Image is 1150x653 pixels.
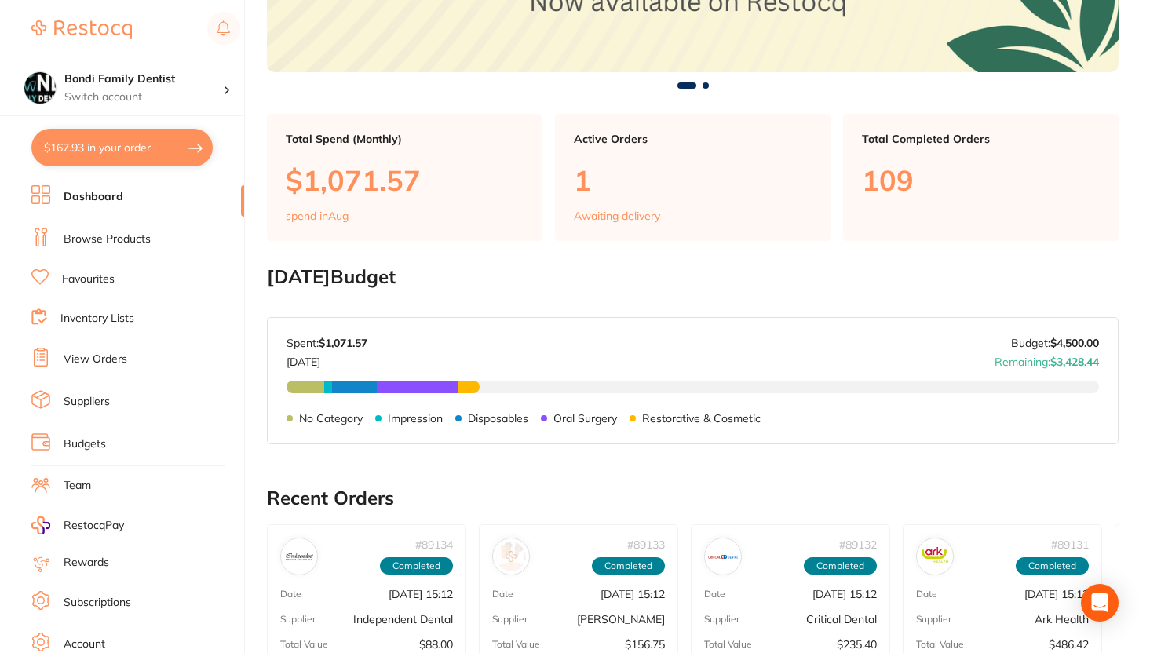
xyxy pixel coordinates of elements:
p: # 89131 [1051,538,1089,551]
span: Completed [380,557,453,575]
a: Suppliers [64,394,110,410]
p: Supplier [492,614,528,625]
img: Critical Dental [708,542,738,571]
p: Date [916,589,937,600]
p: Date [492,589,513,600]
span: Completed [592,557,665,575]
a: Restocq Logo [31,12,132,48]
p: 1 [574,164,812,196]
img: Bondi Family Dentist [24,72,56,104]
a: Rewards [64,555,109,571]
a: Budgets [64,436,106,452]
p: Date [704,589,725,600]
p: Spent: [287,337,367,349]
p: # 89134 [415,538,453,551]
p: $486.42 [1049,638,1089,651]
p: [DATE] 15:12 [1024,588,1089,600]
p: # 89133 [627,538,665,551]
img: Adam Dental [496,542,526,571]
p: Budget: [1011,337,1099,349]
a: Browse Products [64,232,151,247]
a: Account [64,637,105,652]
p: $235.40 [837,638,877,651]
strong: $3,428.44 [1050,355,1099,369]
p: [DATE] 15:12 [601,588,665,600]
p: Total Value [492,639,540,650]
p: $88.00 [419,638,453,651]
p: Date [280,589,301,600]
button: $167.93 in your order [31,129,213,166]
p: Total Spend (Monthly) [286,133,524,145]
p: Switch account [64,89,223,105]
img: RestocqPay [31,516,50,534]
img: Independent Dental [284,542,314,571]
p: Independent Dental [353,613,453,626]
a: Inventory Lists [60,311,134,326]
p: Supplier [916,614,951,625]
p: $156.75 [625,638,665,651]
span: Completed [804,557,877,575]
p: Supplier [280,614,316,625]
p: [PERSON_NAME] [577,613,665,626]
a: Subscriptions [64,595,131,611]
p: Restorative & Cosmetic [642,412,761,425]
p: Total Value [916,639,964,650]
a: Favourites [62,272,115,287]
a: Total Completed Orders109 [843,114,1119,241]
p: Total Value [704,639,752,650]
p: Ark Health [1035,613,1089,626]
p: Disposables [468,412,528,425]
p: Impression [388,412,443,425]
a: Total Spend (Monthly)$1,071.57spend inAug [267,114,542,241]
p: 109 [862,164,1100,196]
p: [DATE] [287,349,367,368]
a: Team [64,478,91,494]
a: View Orders [64,352,127,367]
p: Total Value [280,639,328,650]
a: RestocqPay [31,516,124,534]
p: Remaining: [995,349,1099,368]
a: Dashboard [64,189,123,205]
p: [DATE] 15:12 [812,588,877,600]
strong: $4,500.00 [1050,336,1099,350]
span: Completed [1016,557,1089,575]
p: [DATE] 15:12 [389,588,453,600]
span: RestocqPay [64,518,124,534]
h2: [DATE] Budget [267,266,1119,288]
p: Active Orders [574,133,812,145]
img: Ark Health [920,542,950,571]
p: Total Completed Orders [862,133,1100,145]
p: Critical Dental [806,613,877,626]
div: Open Intercom Messenger [1081,584,1119,622]
a: Active Orders1Awaiting delivery [555,114,831,241]
p: No Category [299,412,363,425]
img: Restocq Logo [31,20,132,39]
h4: Bondi Family Dentist [64,71,223,87]
p: spend in Aug [286,210,349,222]
h2: Recent Orders [267,487,1119,509]
p: Supplier [704,614,739,625]
p: # 89132 [839,538,877,551]
p: $1,071.57 [286,164,524,196]
p: Awaiting delivery [574,210,660,222]
p: Oral Surgery [553,412,617,425]
strong: $1,071.57 [319,336,367,350]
